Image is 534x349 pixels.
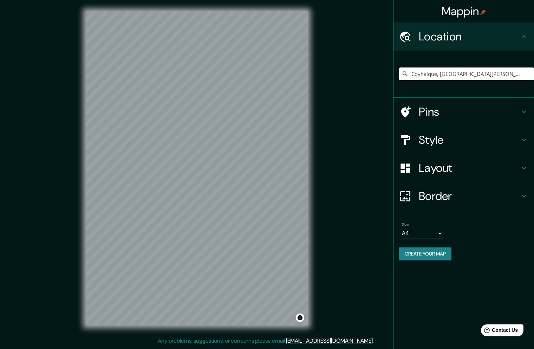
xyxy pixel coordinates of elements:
[480,9,486,15] img: pin-icon.png
[419,133,520,147] h4: Style
[402,222,409,228] label: Size
[375,337,376,345] div: .
[399,67,534,80] input: Pick your city or area
[393,98,534,126] div: Pins
[393,22,534,51] div: Location
[86,11,308,325] canvas: Map
[419,189,520,203] h4: Border
[442,4,486,18] h4: Mappin
[296,314,304,322] button: Toggle attribution
[374,337,375,345] div: .
[471,322,526,341] iframe: Help widget launcher
[419,105,520,119] h4: Pins
[158,337,374,345] p: Any problems, suggestions, or concerns please email .
[393,126,534,154] div: Style
[393,182,534,210] div: Border
[419,30,520,44] h4: Location
[393,154,534,182] div: Layout
[399,247,451,260] button: Create your map
[419,161,520,175] h4: Layout
[286,337,373,344] a: [EMAIL_ADDRESS][DOMAIN_NAME]
[402,228,444,239] div: A4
